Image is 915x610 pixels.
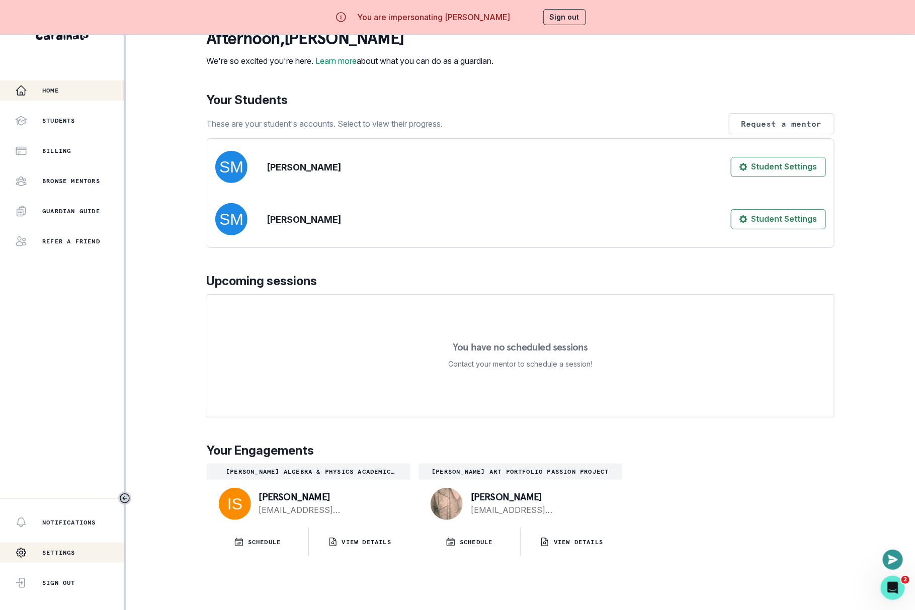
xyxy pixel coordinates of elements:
img: svg [219,488,251,520]
p: Your Students [207,91,835,109]
p: Your Engagements [207,442,835,460]
p: You are impersonating [PERSON_NAME] [357,11,510,23]
a: [EMAIL_ADDRESS][DOMAIN_NAME] [259,504,394,516]
p: [PERSON_NAME] Algebra & Physics Academic Mentorship [211,468,406,476]
p: Home [42,86,59,95]
p: [PERSON_NAME] [471,492,606,502]
iframe: Intercom live chat [881,576,905,600]
p: SCHEDULE [460,538,493,546]
p: VIEW DETAILS [342,538,391,546]
p: afternoon , [PERSON_NAME] [207,29,494,49]
p: You have no scheduled sessions [453,342,588,352]
p: Refer a friend [42,237,100,245]
img: svg [215,151,247,183]
button: Request a mentor [729,113,835,134]
p: Settings [42,549,75,557]
p: [PERSON_NAME] Art Portfolio Passion Project [423,468,618,476]
p: Students [42,117,75,125]
p: Billing [42,147,71,155]
p: SCHEDULE [248,538,281,546]
p: These are your student's accounts. Select to view their progress. [207,118,443,130]
a: [EMAIL_ADDRESS][DOMAIN_NAME] [471,504,606,516]
p: [PERSON_NAME] [268,160,342,174]
p: We're so excited you're here. about what you can do as a guardian. [207,55,494,67]
button: Sign out [543,9,586,25]
span: 2 [901,576,909,584]
p: Sign Out [42,579,75,587]
button: SCHEDULE [419,528,520,556]
button: Toggle sidebar [118,492,131,505]
button: Student Settings [731,209,826,229]
button: SCHEDULE [207,528,308,556]
p: Contact your mentor to schedule a session! [449,358,593,370]
button: VIEW DETAILS [309,528,410,556]
button: VIEW DETAILS [521,528,622,556]
p: Notifications [42,518,96,527]
a: Learn more [316,56,357,66]
img: svg [215,203,247,235]
p: VIEW DETAILS [554,538,603,546]
p: Browse Mentors [42,177,100,185]
p: [PERSON_NAME] [259,492,394,502]
button: Open or close messaging widget [883,550,903,570]
p: Guardian Guide [42,207,100,215]
p: Upcoming sessions [207,272,835,290]
button: Student Settings [731,157,826,177]
p: [PERSON_NAME] [268,213,342,226]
